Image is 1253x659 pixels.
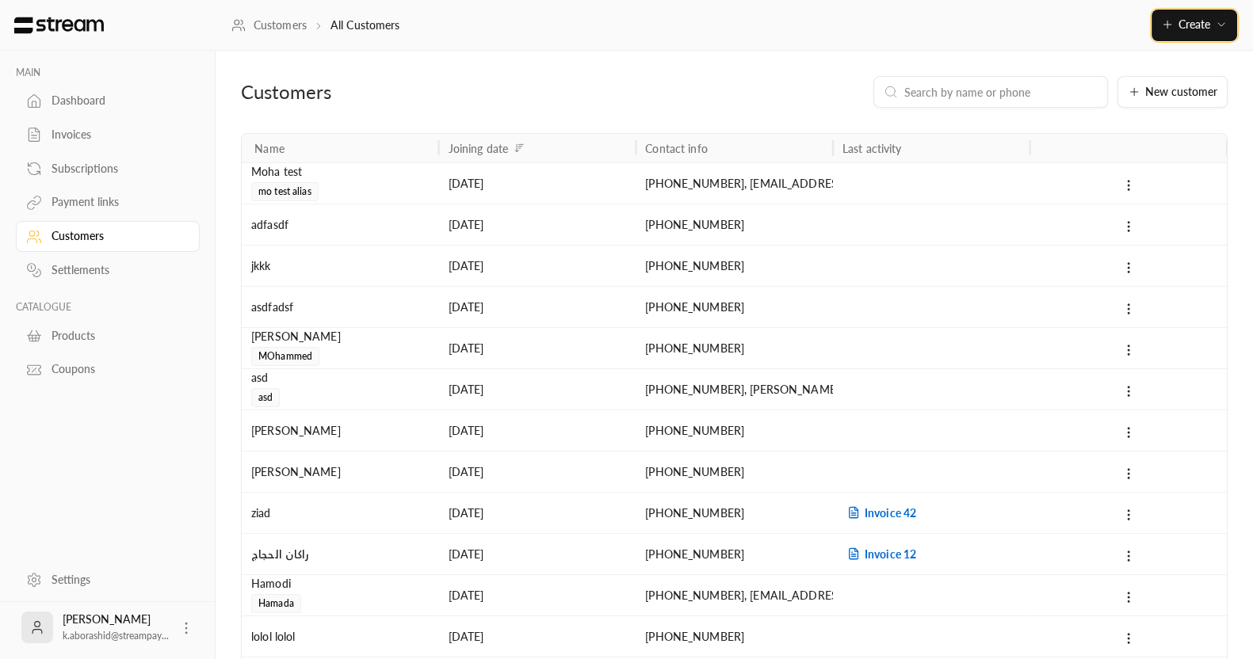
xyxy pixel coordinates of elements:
[449,410,627,451] div: [DATE]
[449,451,627,492] div: [DATE]
[645,534,823,574] div: [PHONE_NUMBER]
[251,204,430,245] div: adfasdf
[1152,10,1237,41] button: Create
[645,163,823,204] div: [PHONE_NUMBER] , [EMAIL_ADDRESS][DOMAIN_NAME]
[449,142,508,155] div: Joining date
[842,506,916,520] span: Invoice 42
[1117,76,1228,108] button: New customer
[52,127,180,143] div: Invoices
[63,611,169,643] div: [PERSON_NAME]
[16,67,200,79] p: MAIN
[645,451,823,492] div: [PHONE_NUMBER]
[52,93,180,109] div: Dashboard
[645,493,823,533] div: [PHONE_NUMBER]
[251,493,430,533] div: ziad
[251,410,430,451] div: [PERSON_NAME]
[16,564,200,595] a: Settings
[251,616,430,657] div: lolol lolol
[645,142,707,155] div: Contact info
[645,246,823,286] div: [PHONE_NUMBER]
[251,347,319,366] span: MOhammed
[251,575,430,592] div: Hamodi
[449,204,627,245] div: [DATE]
[449,534,627,574] div: [DATE]
[449,287,627,327] div: [DATE]
[449,246,627,286] div: [DATE]
[645,204,823,245] div: [PHONE_NUMBER]
[52,228,180,244] div: Customers
[52,572,180,588] div: Settings
[1145,86,1217,97] span: New customer
[254,142,285,155] div: Name
[16,86,200,116] a: Dashboard
[52,361,180,377] div: Coupons
[16,255,200,286] a: Settlements
[251,182,319,201] span: mo test alias
[251,163,430,181] div: Moha test
[16,221,200,252] a: Customers
[449,163,627,204] div: [DATE]
[251,369,430,387] div: asd
[645,616,823,657] div: [PHONE_NUMBER]
[63,630,169,642] span: k.aborashid@streampay...
[16,320,200,351] a: Products
[52,194,180,210] div: Payment links
[645,410,823,451] div: [PHONE_NUMBER]
[251,594,301,613] span: Hamada
[449,493,627,533] div: [DATE]
[13,17,105,34] img: Logo
[251,287,430,327] div: asdfadsf
[241,79,560,105] div: Customers
[52,262,180,278] div: Settlements
[251,328,430,345] div: [PERSON_NAME]
[16,120,200,150] a: Invoices
[449,369,627,409] div: [DATE]
[449,328,627,368] div: [DATE]
[510,139,529,158] button: Sort
[16,153,200,184] a: Subscriptions
[842,547,916,561] span: Invoice 12
[52,161,180,177] div: Subscriptions
[52,328,180,344] div: Products
[645,328,823,368] div: [PHONE_NUMBER]
[251,534,430,574] div: راكان الحجاج
[449,616,627,657] div: [DATE]
[645,287,823,327] div: [PHONE_NUMBER]
[449,575,627,615] div: [DATE]
[231,17,400,33] nav: breadcrumb
[330,17,400,33] p: All Customers
[645,369,823,409] div: [PHONE_NUMBER] , [PERSON_NAME][EMAIL_ADDRESS][DOMAIN_NAME]
[1179,17,1210,31] span: Create
[904,83,1098,101] input: Search by name or phone
[16,187,200,218] a: Payment links
[251,246,430,286] div: jkkk
[842,142,902,155] div: Last activity
[16,301,200,314] p: CATALOGUE
[16,354,200,385] a: Coupons
[231,17,307,33] a: Customers
[251,451,430,492] div: [PERSON_NAME]
[251,388,280,407] span: asd
[645,575,823,615] div: [PHONE_NUMBER] , [EMAIL_ADDRESS][DOMAIN_NAME]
